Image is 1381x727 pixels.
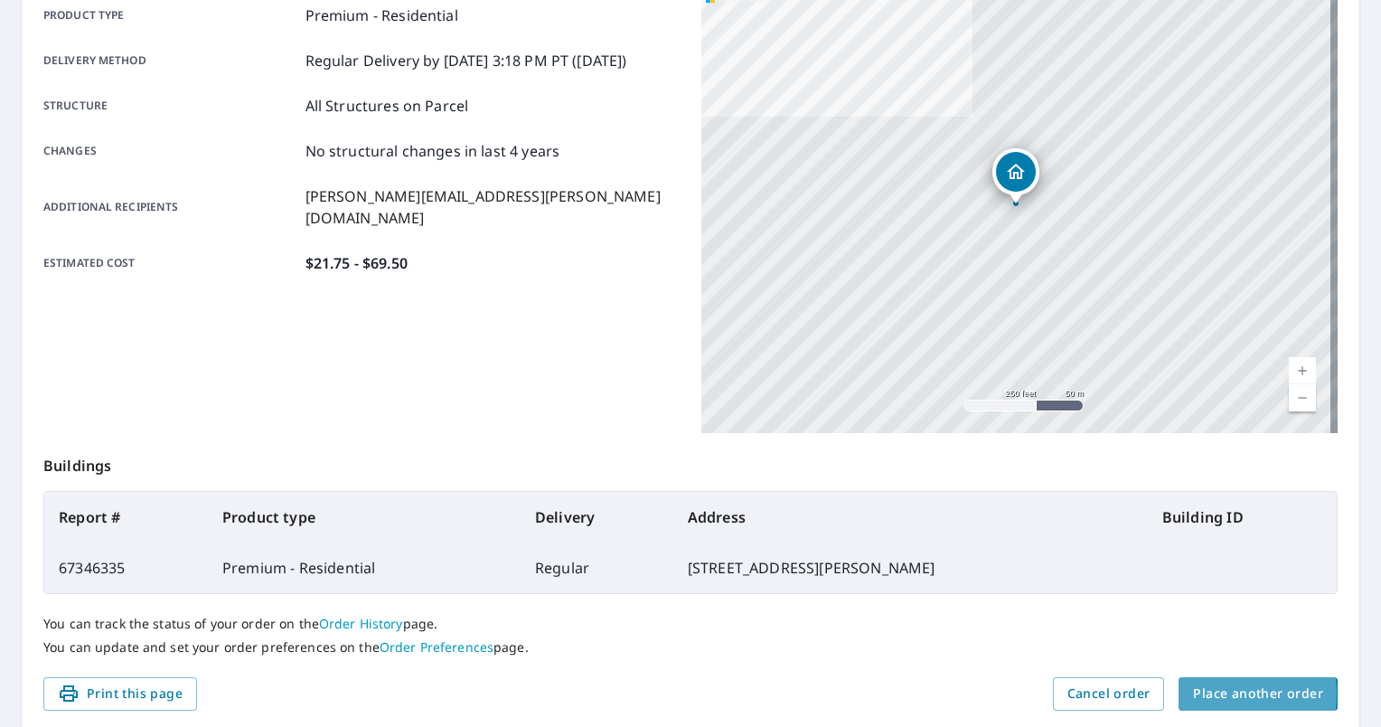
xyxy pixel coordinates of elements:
span: Print this page [58,683,183,705]
span: Place another order [1193,683,1323,705]
th: Address [673,492,1148,543]
p: Changes [43,140,298,162]
p: Buildings [43,433,1338,491]
p: $21.75 - $69.50 [305,252,408,274]
p: Delivery method [43,50,298,71]
span: Cancel order [1067,683,1151,705]
p: All Structures on Parcel [305,95,469,117]
td: [STREET_ADDRESS][PERSON_NAME] [673,543,1148,593]
a: Current Level 17, Zoom In [1289,357,1316,384]
div: Dropped pin, building 1, Residential property, 905 Crockett St Amarillo, TX 79102 [992,148,1039,204]
p: You can update and set your order preferences on the page. [43,639,1338,656]
th: Delivery [521,492,673,543]
p: Estimated cost [43,252,298,274]
button: Cancel order [1053,677,1165,711]
th: Building ID [1148,492,1337,543]
th: Product type [208,492,521,543]
p: Structure [43,95,298,117]
a: Order History [319,615,403,632]
td: 67346335 [44,543,208,593]
p: Additional recipients [43,185,298,229]
a: Current Level 17, Zoom Out [1289,384,1316,411]
p: You can track the status of your order on the page. [43,616,1338,632]
td: Regular [521,543,673,593]
p: [PERSON_NAME][EMAIL_ADDRESS][PERSON_NAME][DOMAIN_NAME] [305,185,680,229]
td: Premium - Residential [208,543,521,593]
p: Product type [43,5,298,26]
th: Report # [44,492,208,543]
a: Order Preferences [380,638,493,656]
p: Premium - Residential [305,5,458,26]
p: No structural changes in last 4 years [305,140,560,162]
p: Regular Delivery by [DATE] 3:18 PM PT ([DATE]) [305,50,627,71]
button: Place another order [1179,677,1338,711]
button: Print this page [43,677,197,711]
